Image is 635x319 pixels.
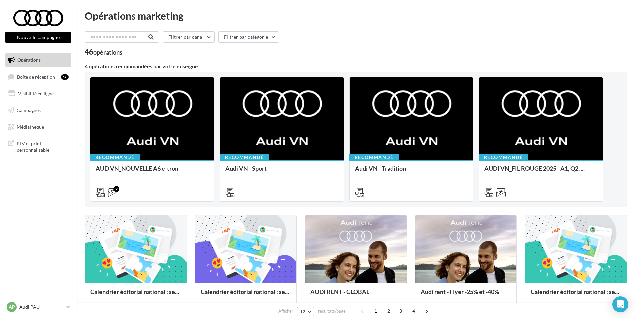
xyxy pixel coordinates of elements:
div: Recommandé [90,154,140,161]
span: AUDI VN_FIL ROUGE 2025 - A1, Q2, ... [484,165,585,172]
span: Audi VN - Sport [225,165,267,172]
span: Calendrier éditorial national : se... [90,288,179,295]
span: Calendrier éditorial national : se... [531,288,619,295]
a: Médiathèque [4,120,73,134]
span: Boîte de réception [17,74,55,79]
span: Campagnes [17,107,41,113]
button: 12 [297,307,314,316]
span: 2 [383,306,394,316]
button: Filtrer par canal [163,31,215,43]
a: Visibilité en ligne [4,87,73,101]
div: 46 [85,48,122,56]
span: AP [9,304,15,310]
div: opérations [93,49,122,55]
span: Opérations [17,57,41,63]
div: Opérations marketing [85,11,627,21]
span: AUD VN_NOUVELLE A6 e-tron [96,165,178,172]
span: Audi rent - Flyer -25% et -40% [421,288,499,295]
span: Calendrier éditorial national : se... [201,288,289,295]
div: Recommandé [349,154,399,161]
div: Recommandé [479,154,528,161]
a: PLV et print personnalisable [4,136,73,156]
button: Nouvelle campagne [5,32,71,43]
span: AUDI RENT - GLOBAL [310,288,369,295]
span: résultats/page [318,308,346,314]
div: 4 opérations recommandées par votre enseigne [85,64,627,69]
span: 4 [408,306,419,316]
span: Afficher [278,308,293,314]
div: 56 [61,74,69,80]
div: 2 [113,186,119,192]
a: AP Audi PAU [5,301,71,313]
button: Filtrer par catégorie [218,31,279,43]
span: Médiathèque [17,124,44,129]
div: Recommandé [220,154,269,161]
a: Opérations [4,53,73,67]
a: Campagnes [4,103,73,117]
span: 1 [370,306,381,316]
span: 12 [300,309,306,314]
span: 3 [395,306,406,316]
div: Open Intercom Messenger [612,296,628,312]
a: Boîte de réception56 [4,70,73,84]
span: Audi VN - Tradition [355,165,406,172]
span: Visibilité en ligne [18,91,54,96]
p: Audi PAU [19,304,64,310]
span: PLV et print personnalisable [17,139,69,153]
